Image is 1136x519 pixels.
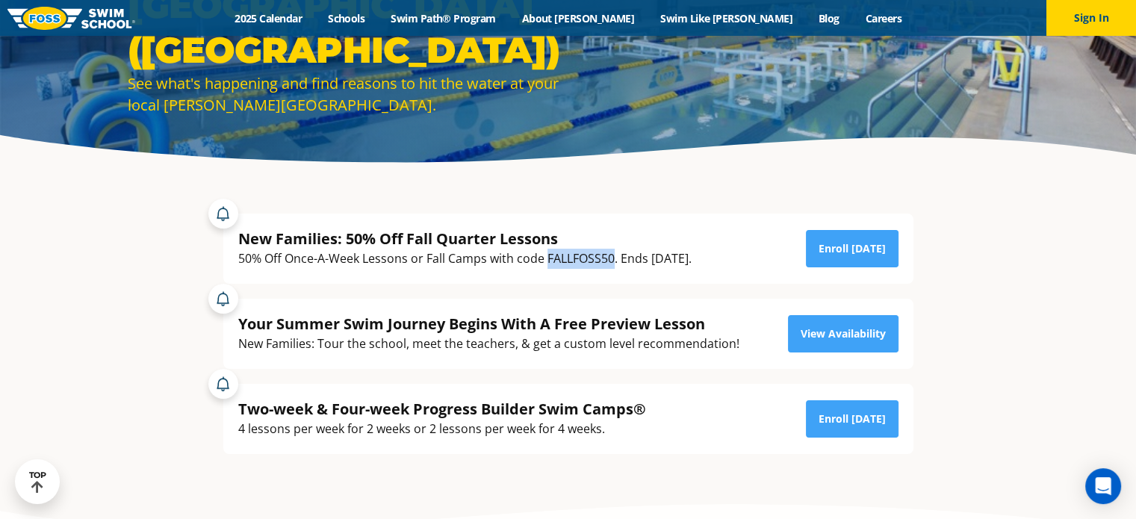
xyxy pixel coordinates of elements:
[788,315,898,352] a: View Availability
[29,470,46,494] div: TOP
[238,399,646,419] div: Two-week & Four-week Progress Builder Swim Camps®
[238,419,646,439] div: 4 lessons per week for 2 weeks or 2 lessons per week for 4 weeks.
[128,72,561,116] div: See what's happening and find reasons to hit the water at your local [PERSON_NAME][GEOGRAPHIC_DATA].
[852,11,914,25] a: Careers
[509,11,648,25] a: About [PERSON_NAME]
[7,7,135,30] img: FOSS Swim School Logo
[315,11,378,25] a: Schools
[805,11,852,25] a: Blog
[806,230,898,267] a: Enroll [DATE]
[238,334,739,354] div: New Families: Tour the school, meet the teachers, & get a custom level recommendation!
[378,11,509,25] a: Swim Path® Program
[222,11,315,25] a: 2025 Calendar
[1085,468,1121,504] div: Open Intercom Messenger
[648,11,806,25] a: Swim Like [PERSON_NAME]
[238,229,692,249] div: New Families: 50% Off Fall Quarter Lessons
[806,400,898,438] a: Enroll [DATE]
[238,314,739,334] div: Your Summer Swim Journey Begins With A Free Preview Lesson
[238,249,692,269] div: 50% Off Once-A-Week Lessons or Fall Camps with code FALLFOSS50. Ends [DATE].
